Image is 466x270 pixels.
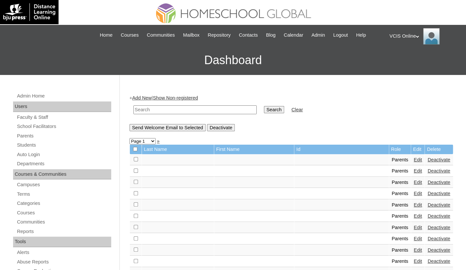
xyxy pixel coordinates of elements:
a: Deactivate [427,247,450,253]
div: Users [13,101,111,112]
span: Calendar [284,31,303,39]
a: Home [96,31,116,39]
a: School Facilitators [16,122,111,131]
h3: Dashboard [3,45,463,75]
span: Repository [208,31,231,39]
td: Parents [389,256,411,267]
span: Contacts [239,31,258,39]
input: Send Welcome Email to Selected [129,124,206,131]
td: Parents [389,188,411,199]
span: Admin [311,31,325,39]
a: Terms [16,190,111,198]
a: Mailbox [180,31,203,39]
span: Mailbox [183,31,200,39]
a: Deactivate [427,225,450,230]
span: Communities [147,31,175,39]
a: Edit [414,180,422,185]
a: Courses [16,209,111,217]
input: Search [264,106,284,113]
a: Repository [204,31,234,39]
td: Parents [389,211,411,222]
a: Deactivate [427,180,450,185]
a: Logout [330,31,351,39]
a: Deactivate [427,202,450,207]
td: Parents [389,200,411,211]
a: » [157,138,160,144]
a: Parents [16,132,111,140]
span: Help [356,31,366,39]
a: Blog [263,31,279,39]
a: Alerts [16,248,111,257]
a: Reports [16,227,111,236]
td: Parents [389,166,411,177]
a: Deactivate [427,236,450,241]
a: Communities [16,218,111,226]
span: Logout [333,31,348,39]
td: Edit [411,145,424,154]
a: Departments [16,160,111,168]
td: Last Name [142,145,214,154]
a: Admin Home [16,92,111,100]
a: Abuse Reports [16,258,111,266]
a: Courses [117,31,142,39]
img: logo-white.png [3,3,55,21]
a: Contacts [235,31,261,39]
a: Edit [414,225,422,230]
td: Parents [389,222,411,233]
a: Edit [414,247,422,253]
a: Help [353,31,369,39]
div: + | [129,95,453,131]
td: Parents [389,245,411,256]
a: Calendar [281,31,306,39]
a: Communities [144,31,178,39]
a: Faculty & Staff [16,113,111,121]
td: First Name [214,145,294,154]
td: Id [294,145,388,154]
input: Search [133,105,257,114]
img: VCIS Online Admin [423,28,440,45]
a: Deactivate [427,213,450,219]
a: Edit [414,213,422,219]
td: Parents [389,177,411,188]
td: Role [389,145,411,154]
a: Add New [132,95,151,100]
a: Show Non-registered [153,95,198,100]
div: Tools [13,237,111,247]
span: Home [100,31,112,39]
a: Edit [414,191,422,196]
span: Blog [266,31,275,39]
td: Parents [389,154,411,166]
a: Edit [414,236,422,241]
div: Courses & Communities [13,169,111,180]
a: Deactivate [427,168,450,173]
input: Deactivate [207,124,235,131]
a: Students [16,141,111,149]
a: Edit [414,168,422,173]
a: Edit [414,202,422,207]
td: Delete [425,145,453,154]
a: Admin [308,31,328,39]
div: VCIS Online [389,28,459,45]
a: Categories [16,199,111,207]
a: Clear [291,107,303,112]
a: Auto Login [16,151,111,159]
a: Deactivate [427,157,450,162]
td: Parents [389,233,411,244]
a: Deactivate [427,259,450,264]
a: Edit [414,157,422,162]
a: Campuses [16,181,111,189]
a: Deactivate [427,191,450,196]
a: Edit [414,259,422,264]
span: Courses [121,31,139,39]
